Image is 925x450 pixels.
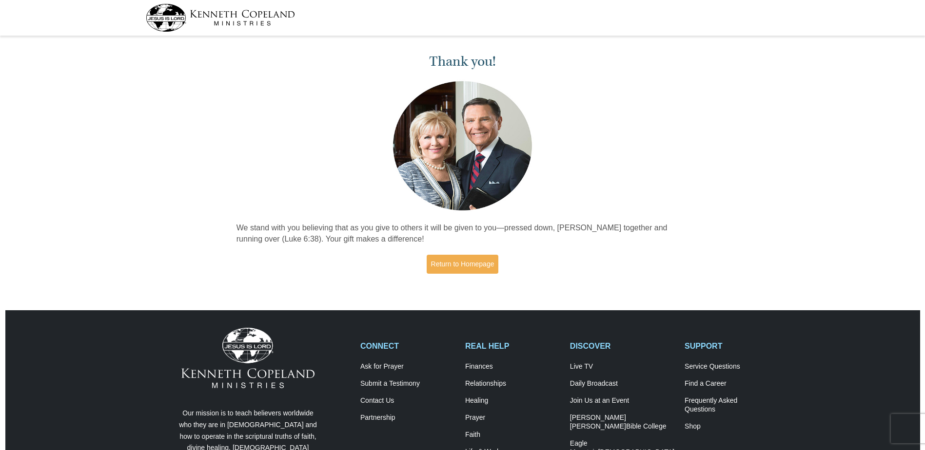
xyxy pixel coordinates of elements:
img: kcm-header-logo.svg [146,4,295,32]
a: Faith [465,431,560,439]
a: Frequently AskedQuestions [685,396,779,414]
img: Kenneth Copeland Ministries [181,328,315,388]
a: Live TV [570,362,674,371]
a: Relationships [465,379,560,388]
a: Find a Career [685,379,779,388]
a: Shop [685,422,779,431]
a: Finances [465,362,560,371]
a: Return to Homepage [427,255,499,274]
span: Bible College [626,422,667,430]
img: Kenneth and Gloria [391,79,534,213]
a: [PERSON_NAME] [PERSON_NAME]Bible College [570,413,674,431]
h2: SUPPORT [685,341,779,351]
p: We stand with you believing that as you give to others it will be given to you—pressed down, [PER... [236,223,689,245]
a: Prayer [465,413,560,422]
a: Join Us at an Event [570,396,674,405]
a: Service Questions [685,362,779,371]
h2: REAL HELP [465,341,560,351]
a: Daily Broadcast [570,379,674,388]
a: Contact Us [360,396,455,405]
a: Partnership [360,413,455,422]
a: Ask for Prayer [360,362,455,371]
a: Healing [465,396,560,405]
h2: DISCOVER [570,341,674,351]
h2: CONNECT [360,341,455,351]
a: Submit a Testimony [360,379,455,388]
h1: Thank you! [236,54,689,70]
